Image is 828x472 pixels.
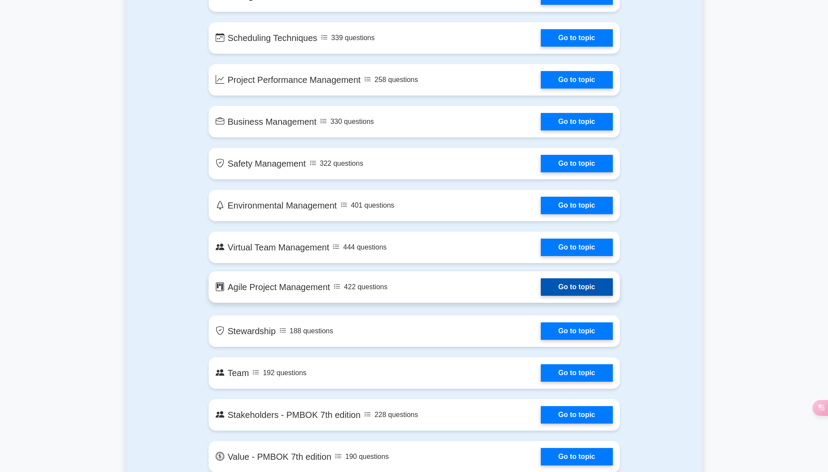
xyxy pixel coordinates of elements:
a: Go to topic [541,278,612,296]
a: Go to topic [541,155,612,172]
a: Go to topic [541,364,612,382]
a: Go to topic [541,406,612,424]
a: Go to topic [541,448,612,465]
a: Go to topic [541,239,612,256]
a: Go to topic [541,29,612,47]
a: Go to topic [541,71,612,89]
a: Go to topic [541,113,612,130]
a: Go to topic [541,322,612,340]
a: Go to topic [541,197,612,214]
